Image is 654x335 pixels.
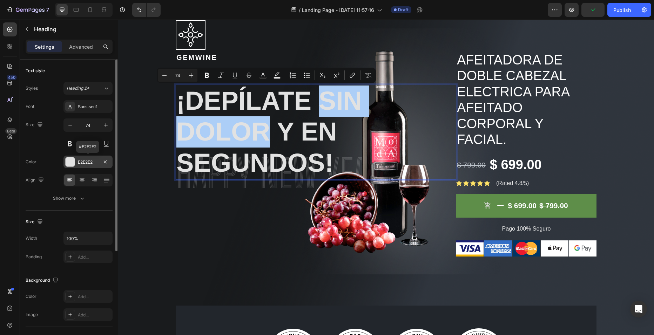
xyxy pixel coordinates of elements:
[34,25,110,33] p: Heading
[78,104,111,110] div: Sans-serif
[630,301,647,317] div: Open Intercom Messenger
[67,85,89,91] span: Heading 2*
[26,192,113,205] button: Show more
[364,205,452,213] p: Pago 100% Seguro
[5,128,17,134] div: Beta
[451,221,478,237] img: Alt Image
[78,312,111,318] div: Add...
[366,221,393,237] img: Alt Image
[299,6,301,14] span: /
[338,139,368,152] div: $ 799.00
[7,75,17,80] div: 450
[53,195,86,202] div: Show more
[69,43,93,50] p: Advanced
[398,7,409,13] span: Draft
[26,217,44,227] div: Size
[26,68,45,74] div: Text style
[338,221,365,237] img: Alt Image
[26,85,38,91] div: Styles
[26,235,37,241] div: Width
[26,103,34,110] div: Font
[395,221,422,237] img: Alt Image
[420,180,451,192] div: $ 799.00
[338,32,478,129] h1: Afeitadora de Doble Cabezal Electrica para afeitado corporal y facial.
[613,6,631,14] div: Publish
[423,221,450,237] img: Alt Image
[26,312,38,318] div: Image
[64,232,112,245] input: Auto
[26,159,36,165] div: Color
[371,135,424,156] div: $ 699.00
[78,254,111,260] div: Add...
[3,3,52,17] button: 7
[63,82,113,95] button: Heading 2*
[78,159,98,165] div: E2E2E2
[132,3,161,17] div: Undo/Redo
[35,43,54,50] p: Settings
[157,68,376,83] div: Editor contextual toolbar
[26,254,42,260] div: Padding
[302,6,374,14] span: Landing Page - [DATE] 11:57:16
[378,159,411,168] p: (Rated 4.8/5)
[26,293,36,300] div: Color
[338,174,478,198] button: Get Deal Now
[118,20,654,335] iframe: Design area
[26,176,45,185] div: Align
[607,3,637,17] button: Publish
[78,294,111,300] div: Add...
[363,204,453,214] div: Rich Text Editor. Editing area: main
[26,120,44,130] div: Size
[389,180,419,192] div: $ 699.00
[26,276,60,285] div: Background
[46,6,49,14] p: 7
